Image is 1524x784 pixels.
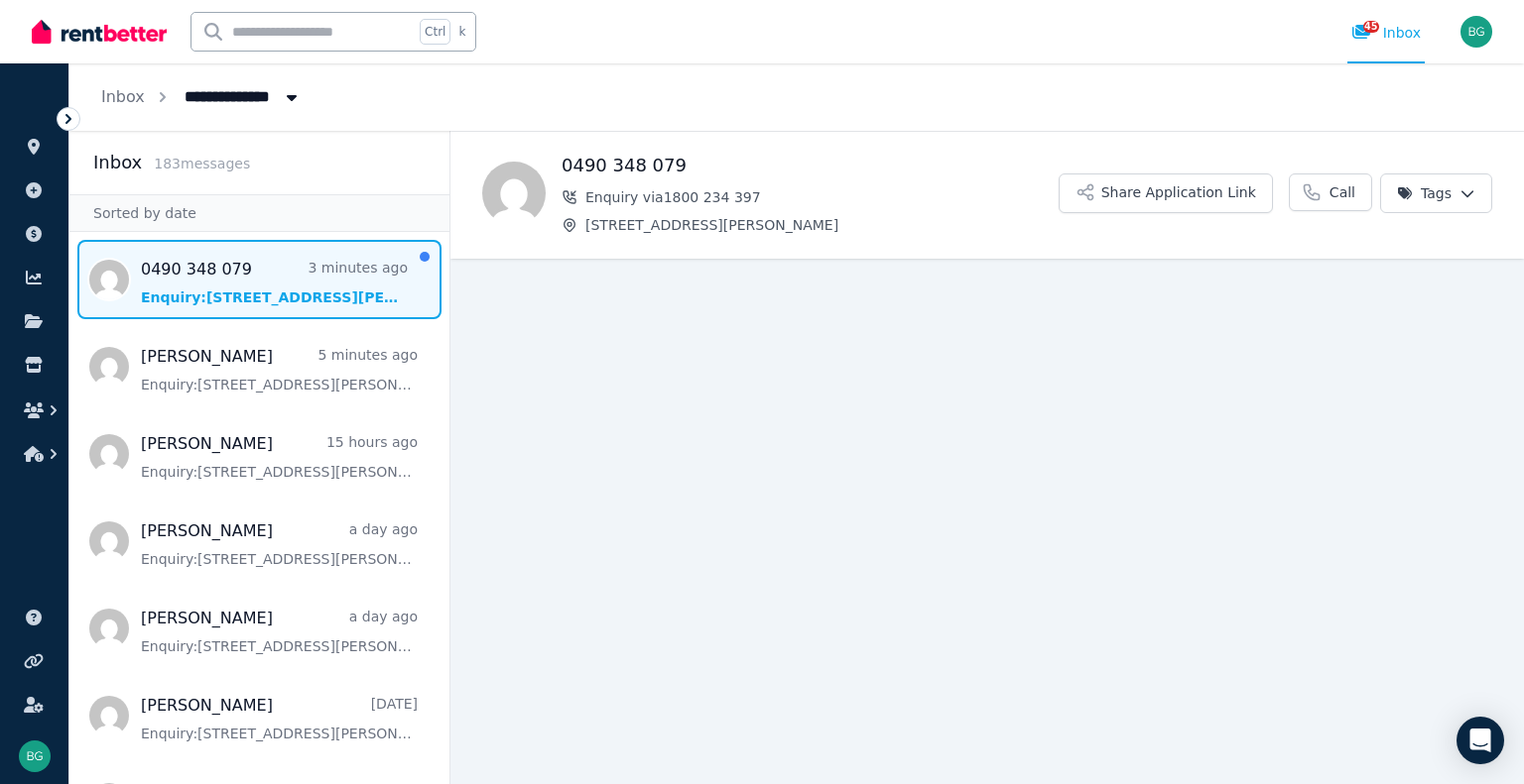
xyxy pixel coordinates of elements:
a: [PERSON_NAME]a day agoEnquiry:[STREET_ADDRESS][PERSON_NAME]. [141,519,418,569]
img: RentBetter [32,17,167,47]
a: Call [1289,173,1372,211]
a: [PERSON_NAME]15 hours agoEnquiry:[STREET_ADDRESS][PERSON_NAME]. [141,432,418,482]
span: Call [1330,182,1355,202]
nav: Breadcrumb [69,63,333,131]
h2: Inbox [93,149,142,176]
img: 0490 348 079 [482,162,546,225]
h1: 0490 348 079 [562,152,1059,179]
a: [PERSON_NAME]a day agoEnquiry:[STREET_ADDRESS][PERSON_NAME]. [141,607,418,656]
span: Ctrl [420,19,450,45]
span: 183 message s [154,156,250,171]
div: Open Intercom Messenger [1457,717,1504,764]
img: Ben Gibson [1460,16,1492,48]
a: 0490 348 0793 minutes agoEnquiry:[STREET_ADDRESS][PERSON_NAME]. [141,258,408,307]
button: Share Application Link [1059,173,1273,213]
span: Enquiry via 1800 234 397 [585,187,1059,207]
a: Inbox [101,87,145,106]
a: [PERSON_NAME][DATE]Enquiry:[STREET_ADDRESS][PERSON_NAME]. [141,694,418,743]
span: [STREET_ADDRESS][PERSON_NAME] [585,215,1059,235]
a: [PERSON_NAME]5 minutes agoEnquiry:[STREET_ADDRESS][PERSON_NAME]. [141,345,418,394]
img: Ben Gibson [19,740,51,772]
span: Tags [1397,183,1452,203]
span: 45 [1363,21,1379,33]
div: Inbox [1351,23,1421,43]
span: k [458,24,465,40]
button: Tags [1380,173,1492,213]
div: Sorted by date [69,194,449,232]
